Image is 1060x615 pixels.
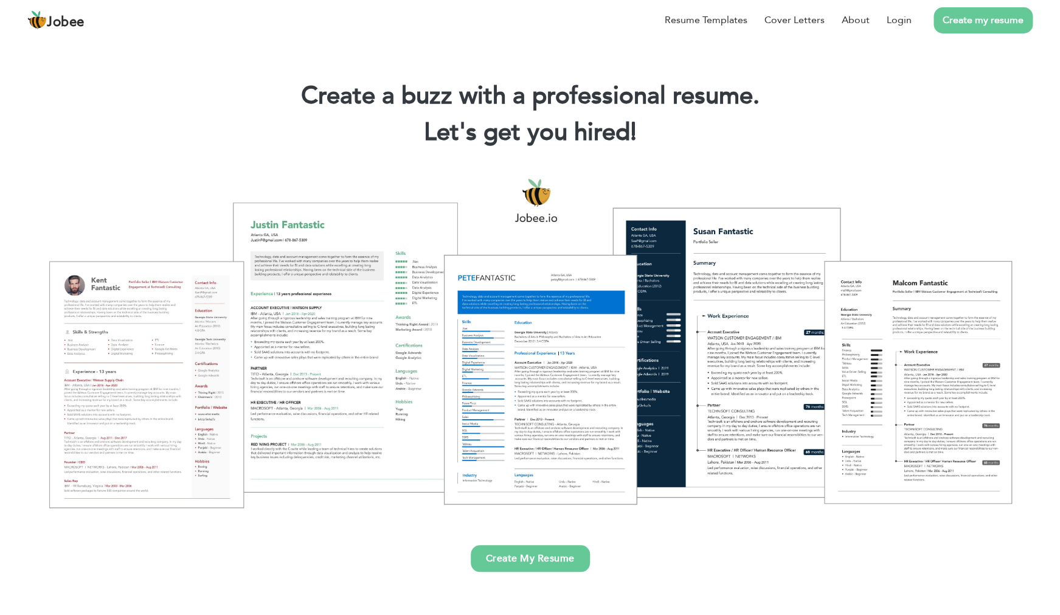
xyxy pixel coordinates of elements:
h2: Let's [18,117,1042,148]
span: get you hired! [483,116,637,149]
h1: Create a buzz with a professional resume. [18,80,1042,112]
a: Create my resume [934,7,1033,33]
a: Create My Resume [471,545,590,572]
span: | [631,116,636,149]
a: Login [887,13,912,27]
a: About [842,13,870,27]
img: jobee.io [27,10,47,30]
a: Cover Letters [764,13,825,27]
span: Jobee [47,16,85,29]
a: Resume Templates [665,13,747,27]
a: Jobee [27,10,85,30]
